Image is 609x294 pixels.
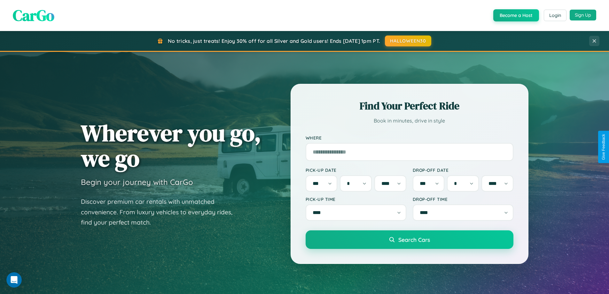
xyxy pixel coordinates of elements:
p: Discover premium car rentals with unmatched convenience. From luxury vehicles to everyday rides, ... [81,196,241,228]
h3: Begin your journey with CarGo [81,177,193,187]
label: Pick-up Time [306,196,406,202]
button: Search Cars [306,230,513,249]
div: Give Feedback [601,134,606,160]
h2: Find Your Perfect Ride [306,99,513,113]
h1: Wherever you go, we go [81,120,261,171]
label: Drop-off Date [413,167,513,173]
p: Book in minutes, drive in style [306,116,513,125]
label: Drop-off Time [413,196,513,202]
button: Login [544,10,566,21]
span: CarGo [13,5,54,26]
button: HALLOWEEN30 [385,36,431,46]
button: Become a Host [493,9,539,21]
label: Where [306,135,513,140]
label: Pick-up Date [306,167,406,173]
span: No tricks, just treats! Enjoy 30% off for all Silver and Gold users! Ends [DATE] 1pm PT. [168,38,380,44]
iframe: Intercom live chat [6,272,22,288]
span: Search Cars [398,236,430,243]
button: Sign Up [570,10,596,20]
